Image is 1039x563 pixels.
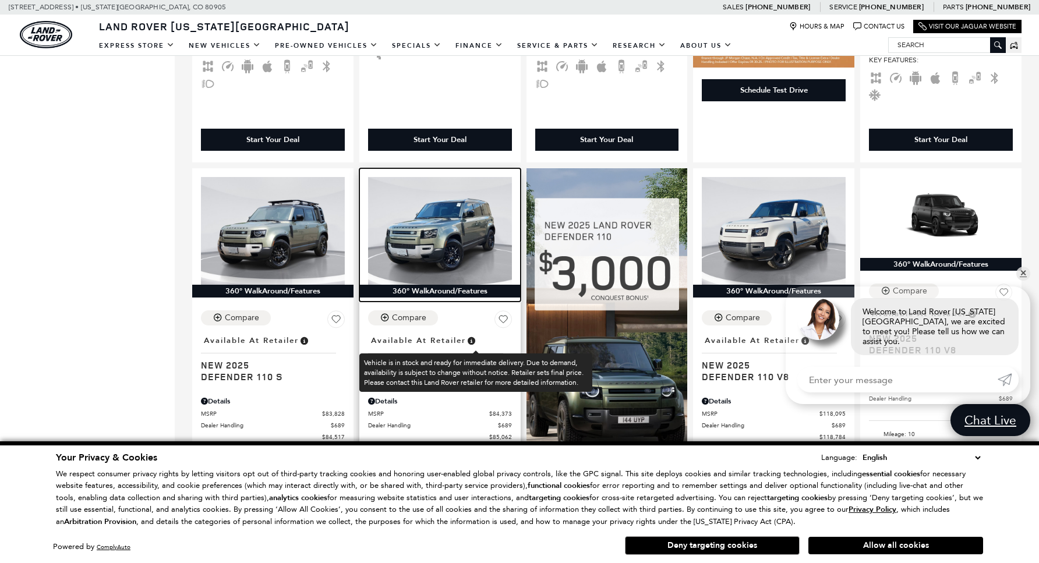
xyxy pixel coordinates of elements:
[201,310,271,325] button: Compare Vehicle
[819,433,846,441] span: $118,784
[99,19,349,33] span: Land Rover [US_STATE][GEOGRAPHIC_DATA]
[862,469,920,479] strong: essential cookies
[64,516,136,527] strong: Arbitration Provision
[327,310,345,332] button: Save Vehicle
[869,177,1013,258] img: 2025 LAND ROVER Defender 110 V8
[280,61,294,69] span: Backup Camera
[56,451,157,464] span: Your Privacy & Cookies
[359,353,592,392] div: Vehicle is in stock and ready for immediate delivery. Due to demand, availability is subject to c...
[705,334,800,347] span: Available at Retailer
[201,396,345,406] div: Pricing Details - Defender 110 S
[268,36,385,56] a: Pre-Owned Vehicles
[494,310,512,332] button: Save Vehicle
[819,409,846,418] span: $118,095
[702,409,846,418] a: MSRP $118,095
[201,371,336,383] span: Defender 110 S
[201,409,322,418] span: MSRP
[414,134,467,145] div: Start Your Deal
[53,543,130,551] div: Powered by
[322,409,345,418] span: $83,828
[808,537,983,554] button: Allow all cookies
[269,493,327,503] strong: analytics cookies
[201,61,215,69] span: AWD
[702,409,819,418] span: MSRP
[869,54,1013,66] span: Key Features :
[702,433,846,441] a: $118,784
[860,451,983,464] select: Language Select
[385,36,448,56] a: Specials
[797,298,839,340] img: Agent profile photo
[201,421,331,430] span: Dealer Handling
[693,285,854,298] div: 360° WalkAround/Features
[192,285,354,298] div: 360° WalkAround/Features
[97,543,130,551] a: ComplyAuto
[201,177,345,285] img: 2025 LAND ROVER Defender 110 S
[221,61,235,69] span: Adaptive Cruise Control
[320,61,334,69] span: Bluetooth
[368,310,438,325] button: Compare Vehicle
[767,493,828,503] strong: targeting cookies
[889,38,1005,52] input: Search
[528,480,590,491] strong: functional cookies
[948,73,962,81] span: Backup Camera
[998,367,1019,392] a: Submit
[849,504,896,515] u: Privacy Policy
[201,79,215,87] span: Fog Lights
[702,421,846,430] a: Dealer Handling $689
[860,258,1022,271] div: 360° WalkAround/Features
[726,313,760,323] div: Compare
[625,536,800,555] button: Deny targeting cookies
[359,285,521,298] div: 360° WalkAround/Features
[702,79,846,101] div: Schedule Test Drive
[368,421,498,430] span: Dealer Handling
[950,404,1030,436] a: Chat Live
[740,85,808,95] div: Schedule Test Drive
[299,334,309,347] span: Vehicle is in stock and ready for immediate delivery. Due to demand, availability is subject to c...
[225,313,259,323] div: Compare
[498,421,512,430] span: $689
[92,36,182,56] a: EXPRESS STORE
[869,90,883,98] span: Cooled Seats
[893,286,927,296] div: Compare
[918,22,1016,31] a: Visit Our Jaguar Website
[968,73,982,81] span: Blind Spot Monitor
[909,73,923,81] span: Android Auto
[368,409,512,418] a: MSRP $84,373
[92,19,356,33] a: Land Rover [US_STATE][GEOGRAPHIC_DATA]
[634,61,648,69] span: Blind Spot Monitor
[535,61,549,69] span: AWD
[555,61,569,69] span: Adaptive Cruise Control
[368,129,512,151] div: Start Your Deal
[654,61,668,69] span: Bluetooth
[92,36,739,56] nav: Main Navigation
[869,406,1013,415] a: $125,234
[702,396,846,406] div: Pricing Details - Defender 110 V8
[260,61,274,69] span: Apple Car-Play
[869,427,1013,442] li: Mileage: 10
[20,21,72,48] a: land-rover
[448,36,510,56] a: Finance
[300,61,314,69] span: Blind Spot Monitor
[182,36,268,56] a: New Vehicles
[745,2,810,12] a: [PHONE_NUMBER]
[832,421,846,430] span: $689
[943,3,964,11] span: Parts
[201,129,345,151] div: Start Your Deal
[673,36,739,56] a: About Us
[535,79,549,87] span: Fog Lights
[368,177,512,285] img: 2025 LAND ROVER Defender 110 S
[959,412,1022,428] span: Chat Live
[614,61,628,69] span: Backup Camera
[201,421,345,430] a: Dealer Handling $689
[849,505,896,514] a: Privacy Policy
[535,129,679,151] div: Start Your Deal
[204,334,299,347] span: Available at Retailer
[489,433,512,441] span: $85,062
[368,332,512,383] a: Available at RetailerNew 2025Defender 110 S
[368,396,512,406] div: Pricing Details - Defender 110 S
[869,284,939,299] button: Compare Vehicle
[331,421,345,430] span: $689
[702,177,846,285] img: 2025 LAND ROVER Defender 110 V8
[56,468,983,528] p: We respect consumer privacy rights by letting visitors opt out of third-party tracking cookies an...
[368,433,512,441] a: $85,062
